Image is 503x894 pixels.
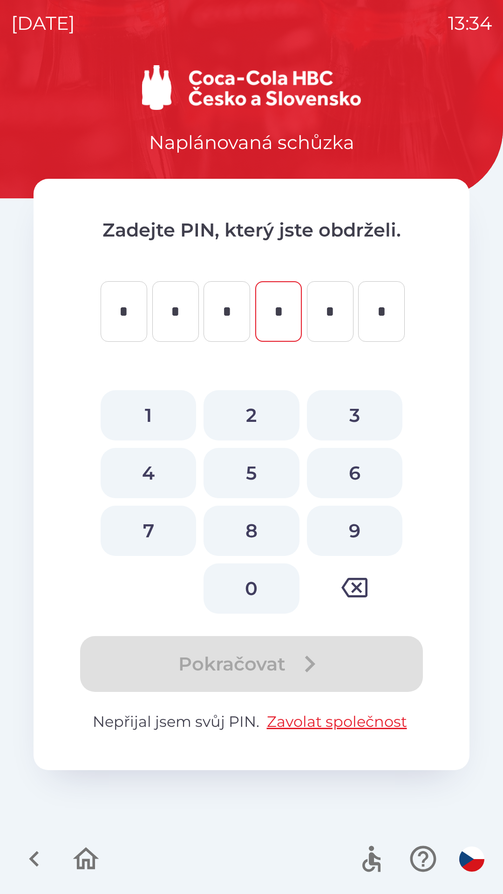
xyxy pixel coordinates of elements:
[263,711,411,733] button: Zavolat společnost
[204,390,299,440] button: 2
[71,711,432,733] p: Nepřijal jsem svůj PIN.
[101,506,196,556] button: 7
[204,563,299,614] button: 0
[101,390,196,440] button: 1
[204,448,299,498] button: 5
[149,129,354,156] p: Naplánovaná schůzka
[11,9,75,37] p: [DATE]
[448,9,492,37] p: 13:34
[204,506,299,556] button: 8
[34,65,469,110] img: Logo
[307,448,402,498] button: 6
[459,847,484,872] img: cs flag
[307,506,402,556] button: 9
[307,390,402,440] button: 3
[71,216,432,244] p: Zadejte PIN, který jste obdrželi.
[101,448,196,498] button: 4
